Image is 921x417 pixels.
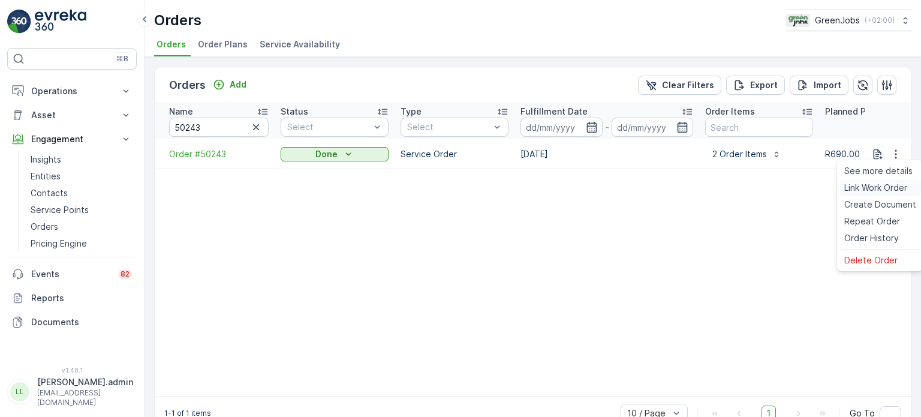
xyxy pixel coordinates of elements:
[814,79,841,91] p: Import
[31,204,89,216] p: Service Points
[116,54,128,64] p: ⌘B
[839,163,921,179] a: See more details
[844,254,898,266] span: Delete Order
[865,16,895,25] p: ( +02:00 )
[260,38,340,50] span: Service Availability
[31,133,113,145] p: Engagement
[786,14,810,27] img: Green_Jobs_Logo.png
[7,127,137,151] button: Engagement
[31,85,113,97] p: Operations
[726,76,785,95] button: Export
[750,79,778,91] p: Export
[612,118,694,137] input: dd/mm/yyyy
[169,106,193,118] p: Name
[7,376,137,407] button: LL[PERSON_NAME].admin[EMAIL_ADDRESS][DOMAIN_NAME]
[844,199,916,211] span: Create Document
[844,182,907,194] span: Link Work Order
[31,238,87,250] p: Pricing Engine
[121,269,130,279] p: 82
[844,232,899,244] span: Order History
[281,147,389,161] button: Done
[786,10,911,31] button: GreenJobs(+02:00)
[37,388,133,407] p: [EMAIL_ADDRESS][DOMAIN_NAME]
[844,215,900,227] span: Repeat Order
[401,106,422,118] p: Type
[35,10,86,34] img: logo_light-DOdMpM7g.png
[662,79,714,91] p: Clear Filters
[154,11,201,30] p: Orders
[156,38,186,50] span: Orders
[825,149,860,159] span: R690.00
[712,148,767,160] p: 2 Order Items
[230,79,246,91] p: Add
[7,310,137,334] a: Documents
[31,292,132,304] p: Reports
[37,376,133,388] p: [PERSON_NAME].admin
[825,106,881,118] p: Planned Price
[7,367,137,374] span: v 1.48.1
[7,286,137,310] a: Reports
[169,148,269,160] a: Order #50243
[705,106,755,118] p: Order Items
[169,118,269,137] input: Search
[7,10,31,34] img: logo
[281,106,308,118] p: Status
[520,106,588,118] p: Fulfillment Date
[31,109,113,121] p: Asset
[815,14,860,26] p: GreenJobs
[7,79,137,103] button: Operations
[315,148,338,160] p: Done
[705,118,813,137] input: Search
[839,213,921,230] a: Repeat Order
[31,154,61,166] p: Insights
[844,165,913,177] span: See more details
[26,168,137,185] a: Entities
[198,38,248,50] span: Order Plans
[520,118,603,137] input: dd/mm/yyyy
[26,185,137,202] a: Contacts
[31,221,58,233] p: Orders
[31,170,61,182] p: Entities
[638,76,721,95] button: Clear Filters
[407,121,490,133] p: Select
[605,120,609,134] p: -
[395,139,514,169] td: Service Order
[26,202,137,218] a: Service Points
[287,121,370,133] p: Select
[26,235,137,252] a: Pricing Engine
[31,268,111,280] p: Events
[705,145,788,164] button: 2 Order Items
[514,139,699,169] td: [DATE]
[26,218,137,235] a: Orders
[790,76,848,95] button: Import
[26,151,137,168] a: Insights
[31,316,132,328] p: Documents
[31,187,68,199] p: Contacts
[10,382,29,401] div: LL
[208,77,251,92] button: Add
[169,77,206,94] p: Orders
[7,103,137,127] button: Asset
[7,262,137,286] a: Events82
